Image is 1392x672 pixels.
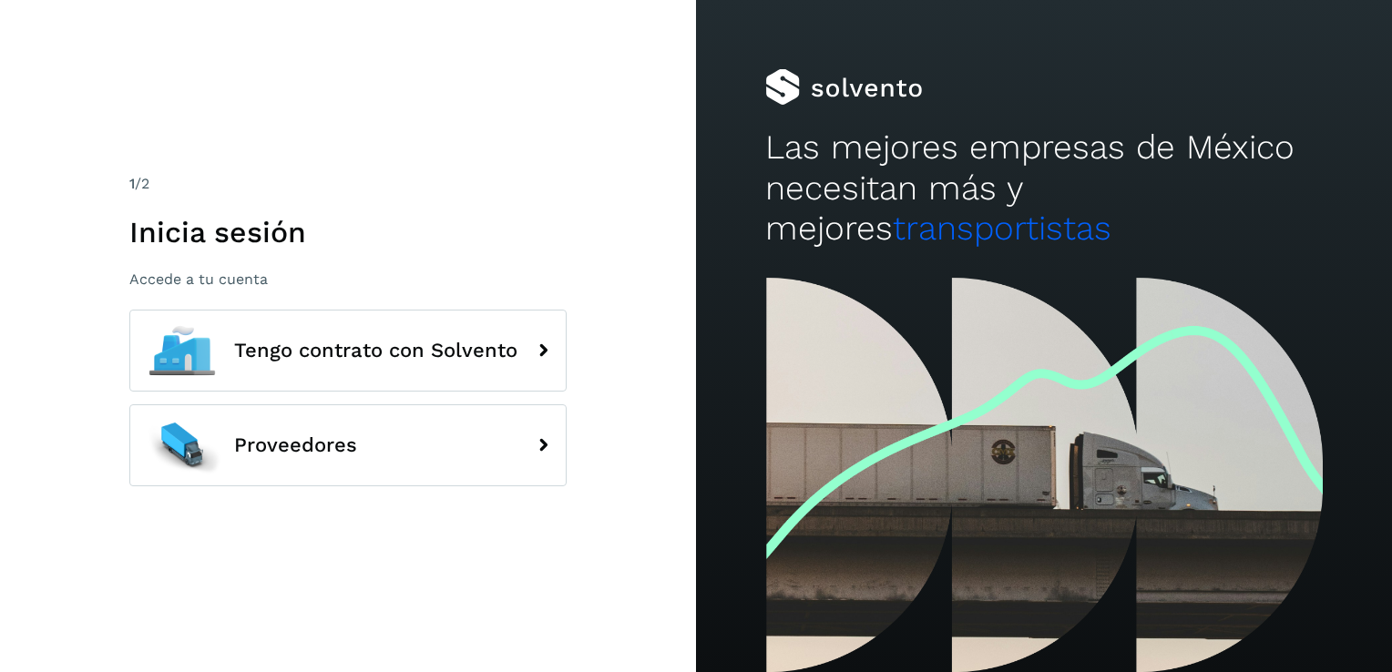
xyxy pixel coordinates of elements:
span: Tengo contrato con Solvento [234,340,517,361]
button: Proveedores [129,404,567,486]
div: /2 [129,173,567,195]
h1: Inicia sesión [129,215,567,249]
button: Tengo contrato con Solvento [129,310,567,392]
span: 1 [129,175,135,192]
h2: Las mejores empresas de México necesitan más y mejores [765,127,1322,249]
span: Proveedores [234,434,357,456]
span: transportistas [893,209,1111,248]
p: Accede a tu cuenta [129,270,567,288]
